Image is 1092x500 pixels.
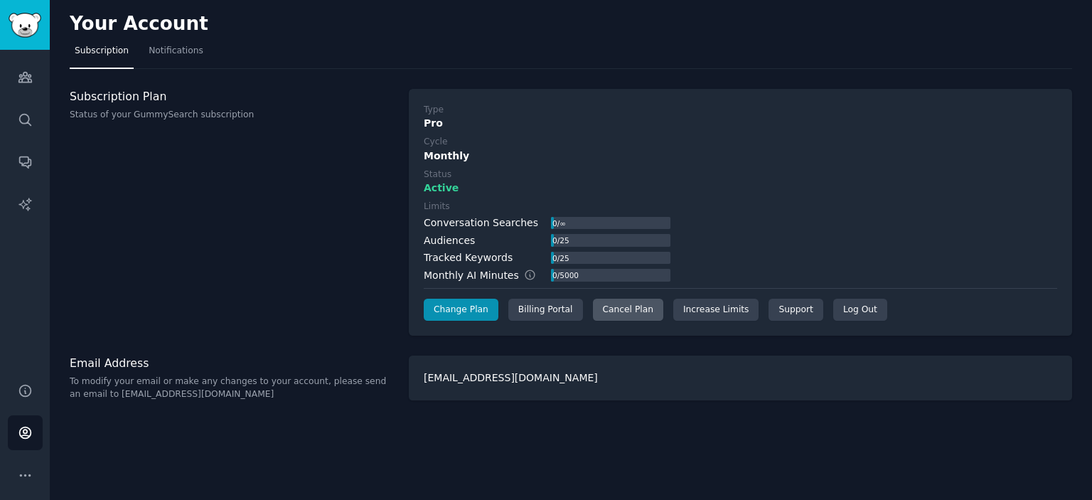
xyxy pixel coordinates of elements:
[70,13,208,36] h2: Your Account
[70,376,394,400] p: To modify your email or make any changes to your account, please send an email to [EMAIL_ADDRESS]...
[424,201,450,213] div: Limits
[551,269,579,282] div: 0 / 5000
[673,299,759,321] a: Increase Limits
[833,299,887,321] div: Log Out
[70,89,394,104] h3: Subscription Plan
[424,250,513,265] div: Tracked Keywords
[424,116,1057,131] div: Pro
[769,299,823,321] a: Support
[593,299,663,321] div: Cancel Plan
[424,299,498,321] a: Change Plan
[70,109,394,122] p: Status of your GummySearch subscription
[70,40,134,69] a: Subscription
[551,234,570,247] div: 0 / 25
[551,252,570,265] div: 0 / 25
[424,136,447,149] div: Cycle
[424,233,475,248] div: Audiences
[551,217,567,230] div: 0 / ∞
[409,356,1072,400] div: [EMAIL_ADDRESS][DOMAIN_NAME]
[424,104,444,117] div: Type
[9,13,41,38] img: GummySearch logo
[144,40,208,69] a: Notifications
[75,45,129,58] span: Subscription
[424,149,1057,164] div: Monthly
[70,356,394,371] h3: Email Address
[424,169,451,181] div: Status
[424,216,538,230] div: Conversation Searches
[508,299,583,321] div: Billing Portal
[424,268,551,283] div: Monthly AI Minutes
[149,45,203,58] span: Notifications
[424,181,459,196] span: Active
